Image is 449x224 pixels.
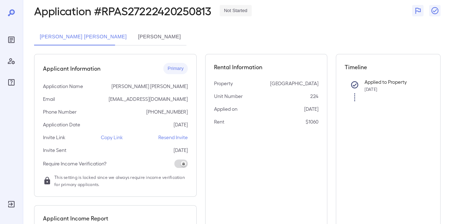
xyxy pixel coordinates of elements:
p: [DATE] [174,147,188,154]
p: Applied on [214,105,237,113]
h2: Application # RPAS27222420250813 [34,4,211,17]
p: Rent [214,118,224,125]
p: Property [214,80,233,87]
p: Phone Number [43,108,77,115]
button: [PERSON_NAME] [132,28,186,45]
h5: Rental Information [214,63,318,71]
p: Copy Link [101,134,123,141]
span: Primary [163,65,188,72]
div: Log Out [6,198,17,210]
p: Invite Link [43,134,65,141]
p: Application Date [43,121,80,128]
p: [DATE] [304,105,318,113]
div: Reports [6,34,17,45]
button: Flag Report [412,5,423,16]
h5: Timeline [345,63,432,71]
span: [DATE] [365,87,377,92]
p: Unit Number [214,93,243,100]
p: Invite Sent [43,147,66,154]
p: [GEOGRAPHIC_DATA] [270,80,318,87]
p: [PHONE_NUMBER] [146,108,188,115]
span: Not Started [220,7,252,14]
h5: Applicant Information [43,64,100,73]
p: Application Name [43,83,83,90]
button: Close Report [429,5,440,16]
p: Email [43,95,55,103]
p: 224 [310,93,318,100]
div: FAQ [6,77,17,88]
span: This setting is locked since we always require income verification for primary applicants. [54,174,188,188]
p: $1060 [306,118,318,125]
p: [PERSON_NAME] [PERSON_NAME] [111,83,188,90]
h5: Applicant Income Report [43,214,108,223]
p: Applied to Property [365,78,421,86]
div: Manage Users [6,55,17,67]
p: Require Income Verification? [43,160,106,167]
p: [DATE] [174,121,188,128]
p: Resend Invite [158,134,188,141]
p: [EMAIL_ADDRESS][DOMAIN_NAME] [109,95,188,103]
button: [PERSON_NAME] [PERSON_NAME] [34,28,132,45]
